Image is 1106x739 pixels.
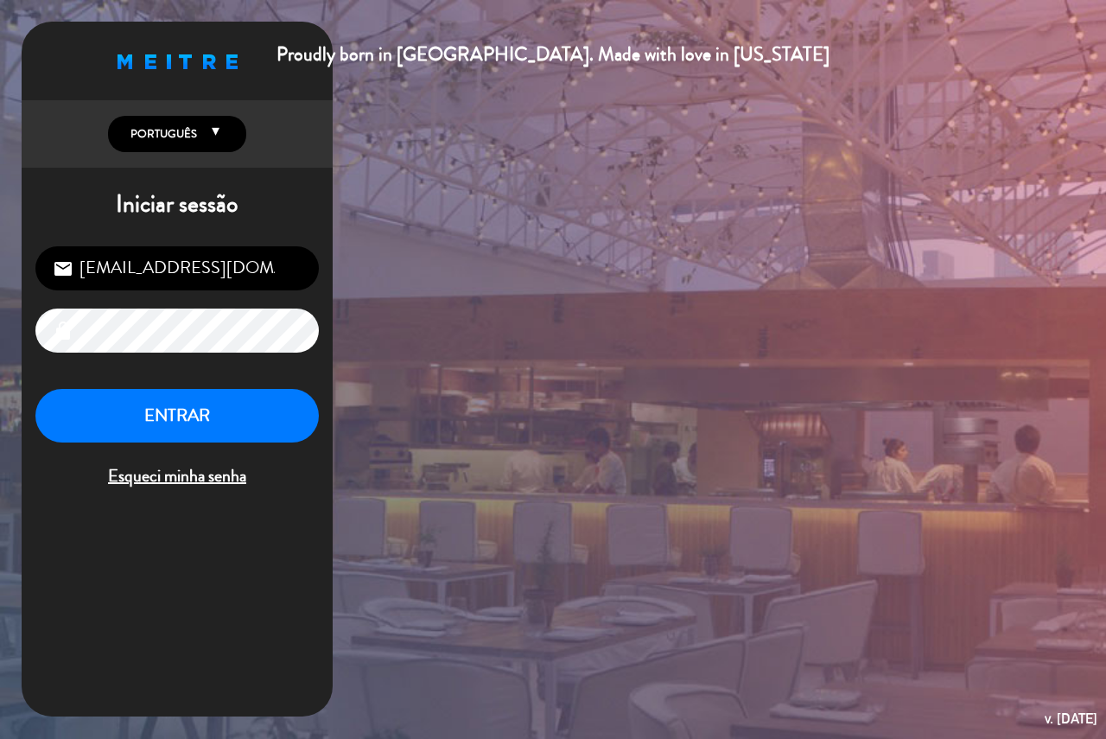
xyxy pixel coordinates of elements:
[1045,707,1097,730] div: v. [DATE]
[53,321,73,341] i: lock
[53,258,73,279] i: email
[35,389,319,443] button: ENTRAR
[126,125,197,143] span: Português
[35,462,319,491] span: Esqueci minha senha
[22,190,333,220] h1: Iniciar sessão
[35,246,319,290] input: Correio eletrônico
